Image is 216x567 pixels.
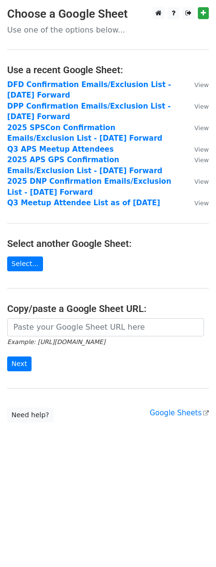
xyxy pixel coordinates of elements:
input: Next [7,356,32,371]
small: View [194,103,209,110]
a: 2025 APS GPS Confirmation Emails/Exclusion List - [DATE] Forward [7,156,162,175]
small: View [194,146,209,153]
h4: Select another Google Sheet: [7,238,209,249]
small: View [194,156,209,164]
a: View [185,145,209,154]
h3: Choose a Google Sheet [7,7,209,21]
a: View [185,102,209,111]
a: Need help? [7,408,54,422]
a: View [185,199,209,207]
small: View [194,178,209,185]
a: 2025 SPSCon Confirmation Emails/Exclusion List - [DATE] Forward [7,123,162,143]
a: Q3 APS Meetup Attendees [7,145,114,154]
a: View [185,177,209,186]
a: Select... [7,256,43,271]
input: Paste your Google Sheet URL here [7,318,204,336]
a: Q3 Meetup Attendee List as of [DATE] [7,199,160,207]
small: View [194,200,209,207]
a: DPP Confirmation Emails/Exclusion List - [DATE] Forward [7,102,171,122]
small: Example: [URL][DOMAIN_NAME] [7,338,105,345]
small: View [194,124,209,132]
a: 2025 DNP Confirmation Emails/Exclusion List - [DATE] Forward [7,177,171,197]
a: View [185,123,209,132]
h4: Copy/paste a Google Sheet URL: [7,303,209,314]
a: Google Sheets [150,409,209,417]
h4: Use a recent Google Sheet: [7,64,209,76]
p: Use one of the options below... [7,25,209,35]
a: View [185,156,209,164]
small: View [194,81,209,89]
a: DFD Confirmation Emails/Exclusion List - [DATE] Forward [7,80,171,100]
a: View [185,80,209,89]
